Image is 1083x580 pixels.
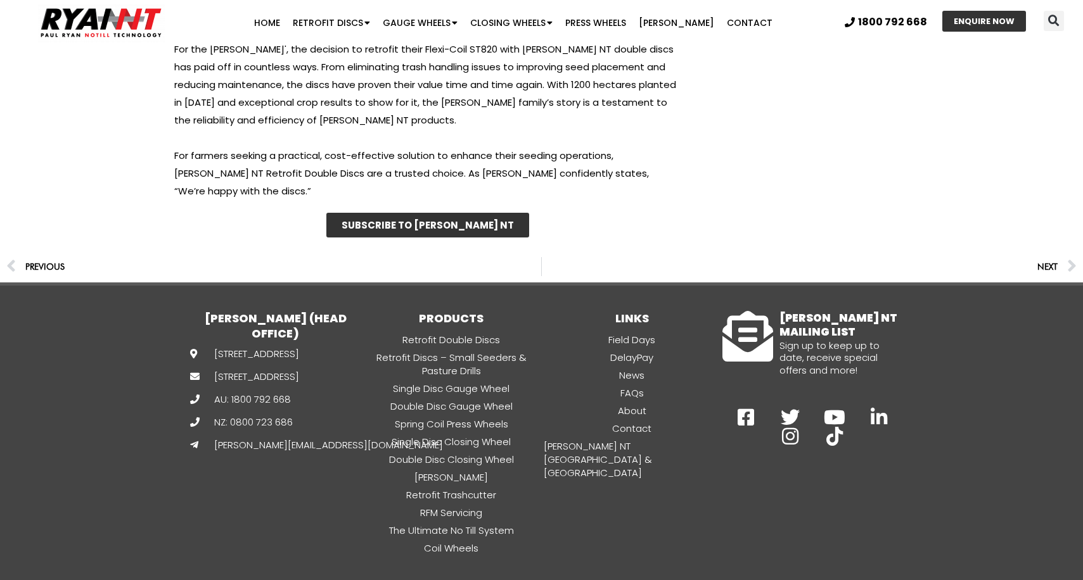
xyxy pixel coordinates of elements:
[361,505,542,520] a: RFM Servicing
[361,434,542,449] a: Single Disc Closing Wheel
[779,310,897,339] a: [PERSON_NAME] NT MAILING LIST
[174,149,649,198] span: For farmers seeking a practical, cost-effective solution to enhance their seeding operations, [PE...
[190,393,285,406] a: AU: 1800 792 668
[361,381,542,396] a: Single Disc Gauge Wheel
[632,10,721,35] a: [PERSON_NAME]
[559,10,632,35] a: Press Wheels
[361,332,542,347] a: Retrofit Double Discs
[542,439,722,480] a: [PERSON_NAME] NT [GEOGRAPHIC_DATA] & [GEOGRAPHIC_DATA]
[845,17,927,27] a: 1800 792 668
[361,452,542,467] a: Double Disc Closing Wheel
[6,257,541,276] a: Previous
[361,541,542,555] a: Coil Wheels
[942,11,1026,32] a: ENQUIRE NOW
[1044,11,1064,31] div: Search
[190,311,361,341] h3: [PERSON_NAME] (HEAD OFFICE)
[361,350,542,378] a: Retrofit Discs – Small Seeders & Pasture Drills
[190,415,285,429] a: NZ: 0800 723 686
[542,332,722,347] a: Field Days
[190,370,285,383] a: [STREET_ADDRESS]
[542,386,722,400] a: FAQs
[361,417,542,431] a: Spring Coil Press Wheels
[361,470,542,484] a: [PERSON_NAME]
[211,393,291,406] span: AU: 1800 792 668
[464,10,559,35] a: Closing Wheels
[542,368,722,382] a: News
[858,17,927,27] span: 1800 792 668
[361,332,542,555] nav: Menu
[25,258,65,275] span: Previous
[210,10,816,35] nav: Menu
[361,399,542,413] a: Double Disc Gauge Wheel
[954,17,1015,25] span: ENQUIRE NOW
[542,421,722,436] a: Contact
[342,220,514,230] span: SUBSCRIBE TO [PERSON_NAME] NT
[542,332,722,480] nav: Menu
[542,311,722,325] h3: LINKS
[211,370,299,383] span: [STREET_ADDRESS]
[542,350,722,365] a: DelayPay
[211,415,293,429] span: NZ: 0800 723 686
[721,10,779,35] a: Contact
[1037,258,1058,275] span: Next
[779,339,880,377] span: Sign up to keep up to date, receive special offers and more!
[211,438,443,451] span: [PERSON_NAME][EMAIL_ADDRESS][DOMAIN_NAME]
[361,523,542,538] a: The Ultimate No Till System
[542,257,1077,276] a: Next
[361,311,542,325] h3: PRODUCTS
[190,347,285,360] a: [STREET_ADDRESS]
[376,10,464,35] a: Gauge Wheels
[722,311,773,362] a: RYAN NT MAILING LIST
[190,438,285,451] a: [PERSON_NAME][EMAIL_ADDRESS][DOMAIN_NAME]
[361,488,542,502] a: Retrofit Trashcutter
[38,3,165,42] img: Ryan NT logo
[286,10,376,35] a: Retrofit Discs
[326,213,529,237] a: SUBSCRIBE TO [PERSON_NAME] NT
[6,257,1077,276] div: Post Navigation
[248,10,286,35] a: Home
[542,403,722,418] a: About
[211,347,299,360] span: [STREET_ADDRESS]
[174,41,681,129] p: For the [PERSON_NAME]', the decision to retrofit their Flexi-Coil ST820 with [PERSON_NAME] NT dou...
